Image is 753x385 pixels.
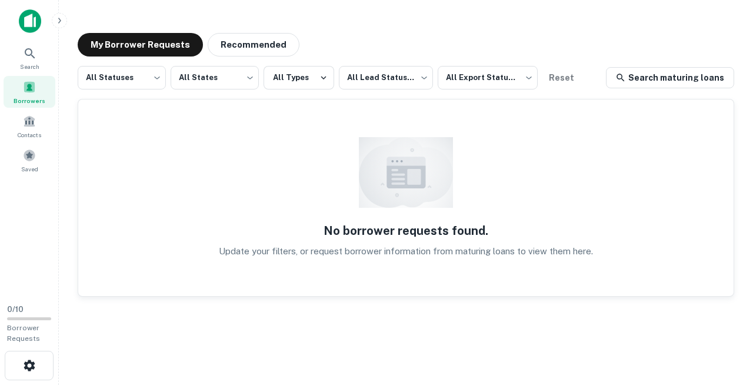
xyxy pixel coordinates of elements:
[4,42,55,74] a: Search
[4,110,55,142] a: Contacts
[4,144,55,176] a: Saved
[18,130,41,140] span: Contacts
[78,62,166,93] div: All Statuses
[339,62,433,93] div: All Lead Statuses
[264,66,334,89] button: All Types
[606,67,734,88] a: Search maturing loans
[542,66,580,89] button: Reset
[208,33,299,57] button: Recommended
[438,62,538,93] div: All Export Statuses
[7,305,24,314] span: 0 / 10
[219,244,593,258] p: Update your filters, or request borrower information from maturing loans to view them here.
[359,137,453,208] img: empty content
[21,164,38,174] span: Saved
[19,9,41,33] img: capitalize-icon.png
[694,291,753,347] iframe: Chat Widget
[14,96,45,105] span: Borrowers
[324,222,488,240] h5: No borrower requests found.
[171,62,259,93] div: All States
[4,76,55,108] a: Borrowers
[7,324,40,343] span: Borrower Requests
[78,33,203,57] button: My Borrower Requests
[20,62,39,71] span: Search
